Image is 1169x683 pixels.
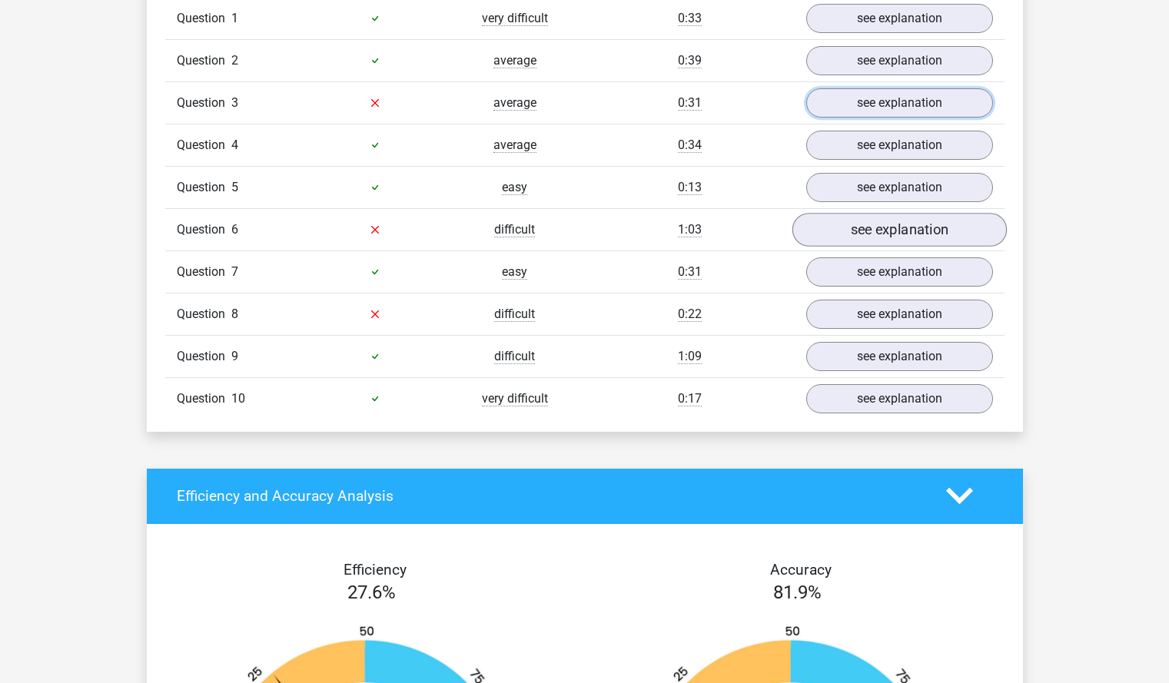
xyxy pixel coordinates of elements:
[678,95,702,111] span: 0:31
[806,384,993,413] a: see explanation
[494,349,535,364] span: difficult
[678,391,702,406] span: 0:17
[231,349,238,363] span: 9
[493,53,536,68] span: average
[678,180,702,195] span: 0:13
[493,95,536,111] span: average
[177,220,231,239] span: Question
[231,180,238,194] span: 5
[773,582,822,603] span: 81.9%
[177,178,231,197] span: Question
[231,95,238,110] span: 3
[806,342,993,371] a: see explanation
[678,222,702,237] span: 1:03
[231,53,238,68] span: 2
[231,138,238,152] span: 4
[603,561,999,579] h4: Accuracy
[177,9,231,28] span: Question
[482,391,548,406] span: very difficult
[231,391,245,406] span: 10
[806,173,993,202] a: see explanation
[678,138,702,153] span: 0:34
[494,307,535,322] span: difficult
[177,51,231,70] span: Question
[678,53,702,68] span: 0:39
[792,213,1006,247] a: see explanation
[494,222,535,237] span: difficult
[347,582,396,603] span: 27.6%
[806,300,993,329] a: see explanation
[502,180,527,195] span: easy
[678,11,702,26] span: 0:33
[177,94,231,112] span: Question
[806,46,993,75] a: see explanation
[177,487,923,505] h4: Efficiency and Accuracy Analysis
[231,222,238,237] span: 6
[678,349,702,364] span: 1:09
[678,264,702,280] span: 0:31
[502,264,527,280] span: easy
[482,11,548,26] span: very difficult
[806,88,993,118] a: see explanation
[177,347,231,366] span: Question
[177,561,573,579] h4: Efficiency
[678,307,702,322] span: 0:22
[231,264,238,279] span: 7
[806,131,993,160] a: see explanation
[177,136,231,154] span: Question
[806,257,993,287] a: see explanation
[177,390,231,408] span: Question
[493,138,536,153] span: average
[231,11,238,25] span: 1
[231,307,238,321] span: 8
[177,305,231,323] span: Question
[806,4,993,33] a: see explanation
[177,263,231,281] span: Question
